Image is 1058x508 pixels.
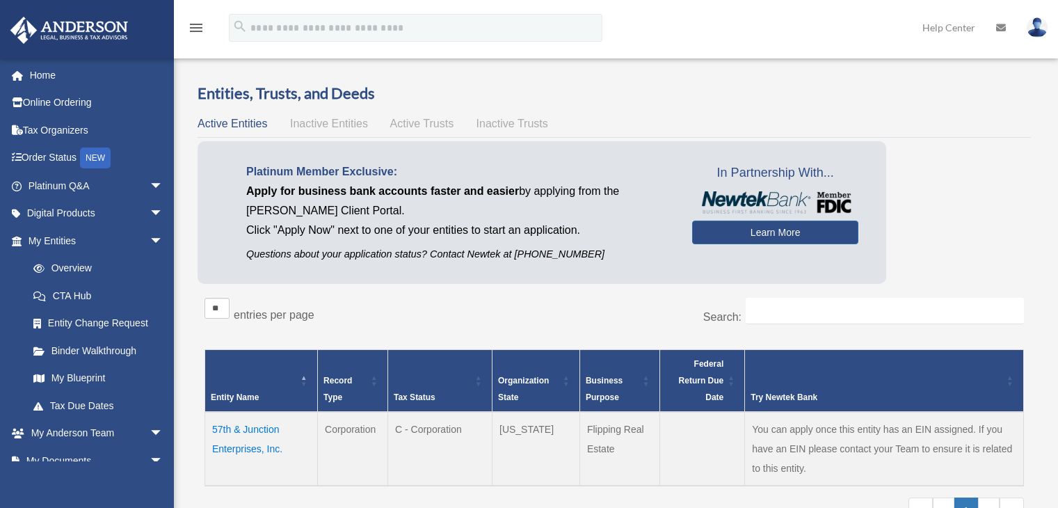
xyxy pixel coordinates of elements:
span: Active Entities [198,118,267,129]
img: Anderson Advisors Platinum Portal [6,17,132,44]
th: Record Type: Activate to sort [318,349,388,412]
th: Organization State: Activate to sort [492,349,580,412]
span: arrow_drop_down [150,172,177,200]
a: My Anderson Teamarrow_drop_down [10,420,184,447]
span: Entity Name [211,392,259,402]
a: Order StatusNEW [10,144,184,173]
span: arrow_drop_down [150,447,177,475]
a: CTA Hub [19,282,177,310]
a: Learn More [692,221,858,244]
h3: Entities, Trusts, and Deeds [198,83,1031,104]
span: Organization State [498,376,549,402]
div: NEW [80,148,111,168]
a: Tax Organizers [10,116,184,144]
span: Business Purpose [586,376,623,402]
p: Click "Apply Now" next to one of your entities to start an application. [246,221,671,240]
a: Binder Walkthrough [19,337,177,365]
td: Corporation [318,412,388,486]
a: Digital Productsarrow_drop_down [10,200,184,228]
span: Inactive Entities [290,118,368,129]
p: by applying from the [PERSON_NAME] Client Portal. [246,182,671,221]
a: Tax Due Dates [19,392,177,420]
a: My Documentsarrow_drop_down [10,447,184,475]
img: NewtekBankLogoSM.png [699,191,851,214]
span: Inactive Trusts [476,118,548,129]
th: Entity Name: Activate to invert sorting [205,349,318,412]
a: Platinum Q&Aarrow_drop_down [10,172,184,200]
i: menu [188,19,205,36]
label: Search: [703,311,742,323]
a: Entity Change Request [19,310,177,338]
label: entries per page [234,309,314,321]
a: My Blueprint [19,365,177,392]
th: Tax Status: Activate to sort [388,349,492,412]
td: You can apply once this entity has an EIN assigned. If you have an EIN please contact your Team t... [745,412,1024,486]
span: arrow_drop_down [150,200,177,228]
td: [US_STATE] [492,412,580,486]
span: Federal Return Due Date [679,359,724,402]
td: 57th & Junction Enterprises, Inc. [205,412,318,486]
th: Business Purpose: Activate to sort [579,349,659,412]
td: C - Corporation [388,412,492,486]
span: Active Trusts [390,118,454,129]
a: Online Ordering [10,89,184,117]
a: Overview [19,255,170,283]
a: My Entitiesarrow_drop_down [10,227,177,255]
span: Tax Status [394,392,435,402]
span: Record Type [323,376,352,402]
p: Platinum Member Exclusive: [246,162,671,182]
td: Flipping Real Estate [579,412,659,486]
span: arrow_drop_down [150,420,177,448]
a: menu [188,24,205,36]
th: Federal Return Due Date: Activate to sort [659,349,744,412]
span: Apply for business bank accounts faster and easier [246,185,519,197]
th: Try Newtek Bank : Activate to sort [745,349,1024,412]
i: search [232,19,248,34]
img: User Pic [1027,17,1048,38]
div: Try Newtek Bank [751,389,1002,406]
p: Questions about your application status? Contact Newtek at [PHONE_NUMBER] [246,246,671,263]
span: In Partnership With... [692,162,858,184]
span: arrow_drop_down [150,227,177,255]
a: Home [10,61,184,89]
